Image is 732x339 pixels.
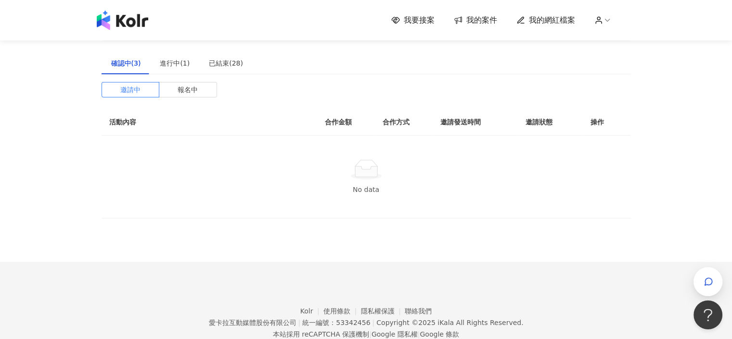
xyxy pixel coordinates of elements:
[298,319,300,326] span: |
[361,307,405,315] a: 隱私權保護
[529,15,575,26] span: 我的網紅檔案
[372,319,374,326] span: |
[376,319,523,326] div: Copyright © 2025 All Rights Reserved.
[454,15,497,26] a: 我的案件
[160,58,190,68] div: 進行中(1)
[317,109,375,136] th: 合作金額
[111,58,141,68] div: 確認中(3)
[113,184,619,195] div: No data
[420,330,459,338] a: Google 條款
[466,15,497,26] span: 我的案件
[302,319,370,326] div: 統一編號：53342456
[372,330,418,338] a: Google 隱私權
[437,319,454,326] a: iKala
[375,109,433,136] th: 合作方式
[391,15,435,26] a: 我要接案
[369,330,372,338] span: |
[418,330,420,338] span: |
[208,319,296,326] div: 愛卡拉互動媒體股份有限公司
[518,109,582,136] th: 邀請狀態
[583,109,631,136] th: 操作
[178,82,198,97] span: 報名中
[102,109,294,136] th: 活動內容
[404,15,435,26] span: 我要接案
[693,300,722,329] iframe: Help Scout Beacon - Open
[97,11,148,30] img: logo
[209,58,243,68] div: 已結束(28)
[120,82,141,97] span: 邀請中
[323,307,361,315] a: 使用條款
[516,15,575,26] a: 我的網紅檔案
[405,307,432,315] a: 聯絡我們
[433,109,518,136] th: 邀請發送時間
[300,307,323,315] a: Kolr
